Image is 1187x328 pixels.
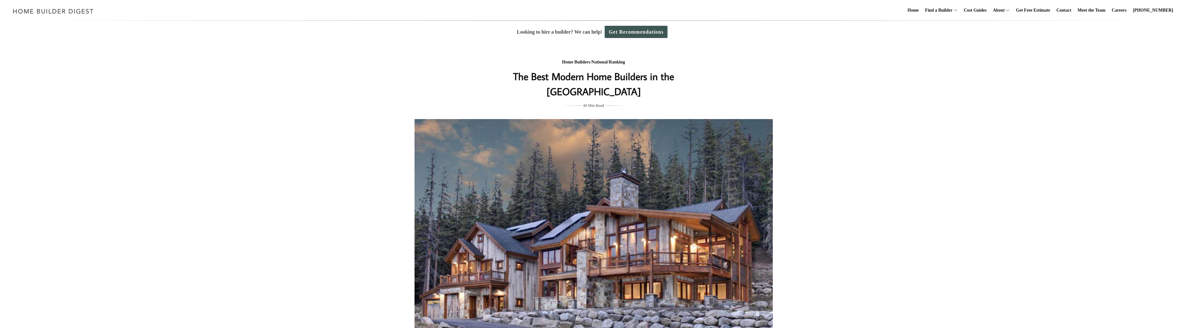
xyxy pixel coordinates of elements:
div: / / [468,58,719,66]
a: Get Free Estimate [1014,0,1053,20]
a: Find a Builder [923,0,953,20]
a: Cost Guides [961,0,989,20]
a: Ranking [609,60,625,64]
h1: The Best Modern Home Builders in the [GEOGRAPHIC_DATA] [468,69,719,99]
a: About [990,0,1004,20]
a: Get Recommendations [605,26,668,38]
a: National [591,60,607,64]
a: Contact [1054,0,1074,20]
a: [PHONE_NUMBER] [1130,0,1176,20]
a: Home [905,0,921,20]
img: Home Builder Digest [10,5,96,17]
a: Careers [1109,0,1129,20]
a: Home Builders [562,60,590,64]
span: 49 Min Read [583,102,604,109]
a: Meet the Team [1075,0,1108,20]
